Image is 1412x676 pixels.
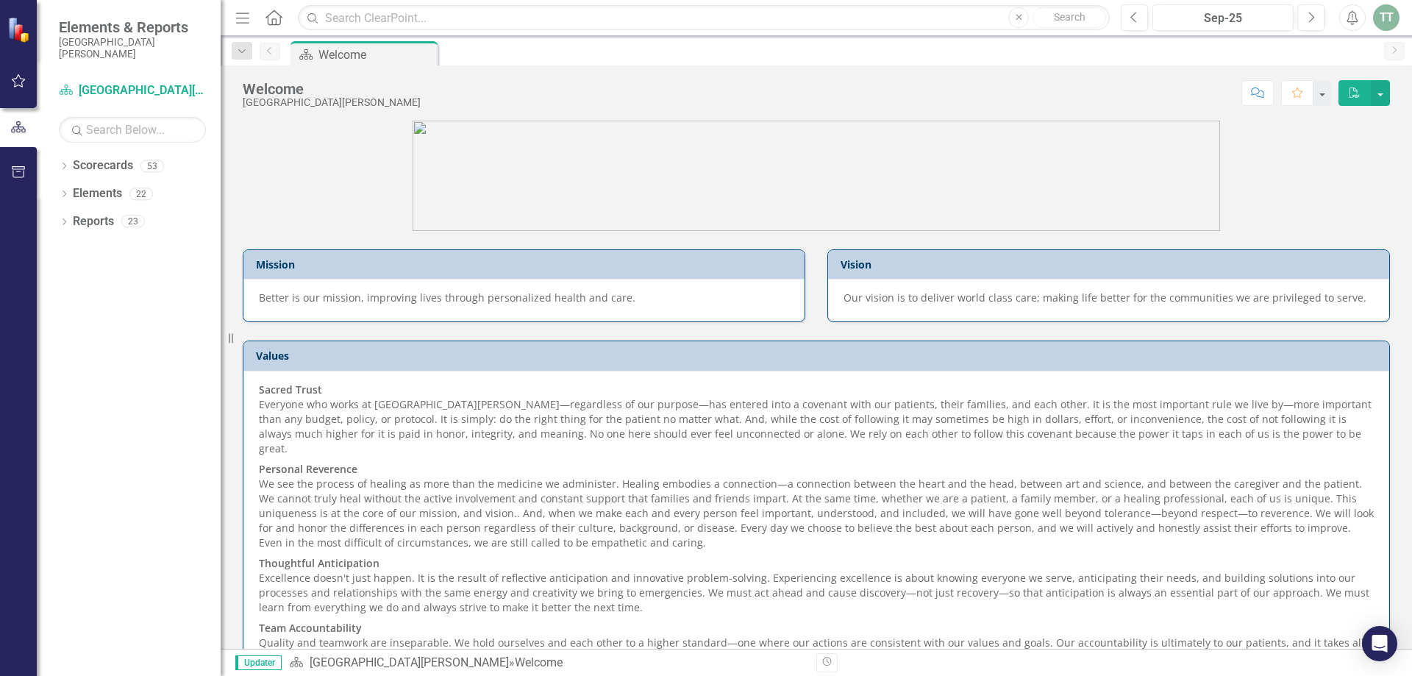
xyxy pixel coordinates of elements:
div: 22 [129,188,153,200]
div: Welcome [243,81,421,97]
input: Search Below... [59,117,206,143]
button: Search [1033,7,1106,28]
div: 53 [140,160,164,172]
p: Everyone who works at [GEOGRAPHIC_DATA][PERSON_NAME]—regardless of our purpose—has entered into a... [259,383,1374,459]
strong: Sacred Trust [259,383,322,396]
span: Elements & Reports [59,18,206,36]
a: Reports [73,213,114,230]
a: Elements [73,185,122,202]
h3: Mission [256,259,797,270]
button: Sep-25 [1152,4,1294,31]
h3: Vision [841,259,1382,270]
a: Scorecards [73,157,133,174]
div: Welcome [318,46,434,64]
span: Search [1054,11,1085,23]
img: ClearPoint Strategy [7,17,33,43]
p: Better is our mission, improving lives through personalized health and care. [259,291,789,305]
p: Our vision is to deliver world class care; making life better for the communities we are privileg... [844,291,1374,305]
h3: Values [256,350,1382,361]
div: Open Intercom Messenger [1362,626,1397,661]
button: TT [1373,4,1399,31]
div: Welcome [515,655,563,669]
p: Quality and teamwork are inseparable. We hold ourselves and each other to a higher standard—one w... [259,618,1374,668]
a: [GEOGRAPHIC_DATA][PERSON_NAME] [59,82,206,99]
div: Sep-25 [1158,10,1288,27]
div: 23 [121,216,145,228]
strong: Thoughtful Anticipation [259,556,379,570]
span: Updater [235,655,282,670]
small: [GEOGRAPHIC_DATA][PERSON_NAME] [59,36,206,60]
strong: Team Accountability [259,621,362,635]
a: [GEOGRAPHIC_DATA][PERSON_NAME] [310,655,509,669]
div: » [289,655,805,672]
strong: Personal Reverence [259,462,357,476]
div: [GEOGRAPHIC_DATA][PERSON_NAME] [243,97,421,108]
img: SJRMC%20new%20logo%203.jpg [413,121,1220,231]
p: Excellence doesn't just happen. It is the result of reflective anticipation and innovative proble... [259,553,1374,618]
p: We see the process of healing as more than the medicine we administer. Healing embodies a connect... [259,459,1374,553]
input: Search ClearPoint... [298,5,1110,31]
